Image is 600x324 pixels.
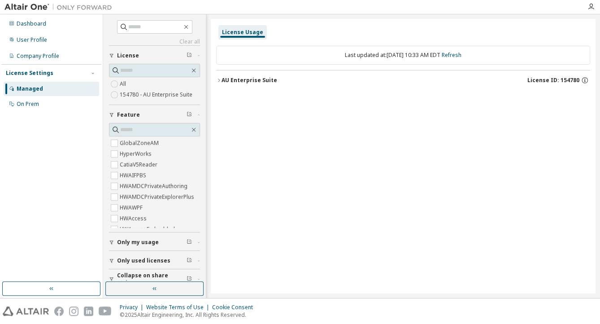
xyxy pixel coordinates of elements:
[109,46,200,66] button: License
[120,138,161,149] label: GlobalZoneAM
[109,251,200,271] button: Only used licenses
[17,53,59,60] div: Company Profile
[17,36,47,44] div: User Profile
[117,111,140,118] span: Feature
[17,85,43,92] div: Managed
[120,192,196,202] label: HWAMDCPrivateExplorerPlus
[120,202,144,213] label: HWAWPF
[120,224,177,235] label: HWAccessEmbedded
[17,101,39,108] div: On Prem
[212,304,258,311] div: Cookie Consent
[187,276,192,283] span: Clear filter
[120,181,189,192] label: HWAMDCPrivateAuthoring
[216,70,590,90] button: AU Enterprise SuiteLicense ID: 154780
[120,79,128,89] label: All
[187,239,192,246] span: Clear filter
[3,306,49,316] img: altair_logo.svg
[527,77,579,84] span: License ID: 154780
[216,46,590,65] div: Last updated at: [DATE] 10:33 AM EDT
[109,269,200,289] button: Collapse on share string
[17,20,46,27] div: Dashboard
[69,306,78,316] img: instagram.svg
[120,149,153,159] label: HyperWorks
[120,311,258,319] p: © 2025 Altair Engineering, Inc. All Rights Reserved.
[109,232,200,252] button: Only my usage
[84,306,93,316] img: linkedin.svg
[54,306,64,316] img: facebook.svg
[120,89,194,100] label: 154780 - AU Enterprise Suite
[117,239,159,246] span: Only my usage
[187,257,192,264] span: Clear filter
[99,306,112,316] img: youtube.svg
[117,272,187,286] span: Collapse on share string
[187,52,192,59] span: Clear filter
[109,105,200,125] button: Feature
[117,257,170,264] span: Only used licenses
[120,304,146,311] div: Privacy
[222,77,277,84] div: AU Enterprise Suite
[442,51,461,59] a: Refresh
[117,52,139,59] span: License
[120,213,148,224] label: HWAccess
[222,29,263,36] div: License Usage
[120,159,159,170] label: CatiaV5Reader
[120,170,148,181] label: HWAIFPBS
[109,38,200,45] a: Clear all
[187,111,192,118] span: Clear filter
[146,304,212,311] div: Website Terms of Use
[6,70,53,77] div: License Settings
[4,3,117,12] img: Altair One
